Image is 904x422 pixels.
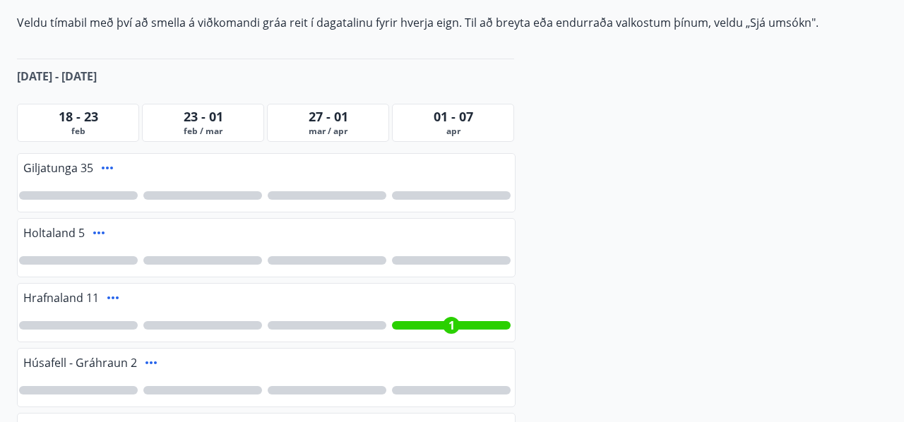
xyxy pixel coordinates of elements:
span: 1 [448,318,455,333]
span: apr [395,126,511,137]
p: Veldu tímabil með því að smella á viðkomandi gráa reit í dagatalinu fyrir hverja eign. Til að bre... [17,15,887,30]
span: Giljatunga 35 [23,160,93,176]
span: Holtaland 5 [23,225,85,241]
span: Húsafell - Gráhraun 2 [23,355,137,370]
span: 27 - 01 [309,108,348,125]
span: [DATE] - [DATE] [17,68,97,84]
span: 18 - 23 [59,108,98,125]
span: Hrafnaland 11 [23,290,99,306]
span: feb [20,126,136,137]
span: 23 - 01 [184,108,223,125]
span: 01 - 07 [434,108,473,125]
span: feb / mar [145,126,261,137]
span: mar / apr [270,126,386,137]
